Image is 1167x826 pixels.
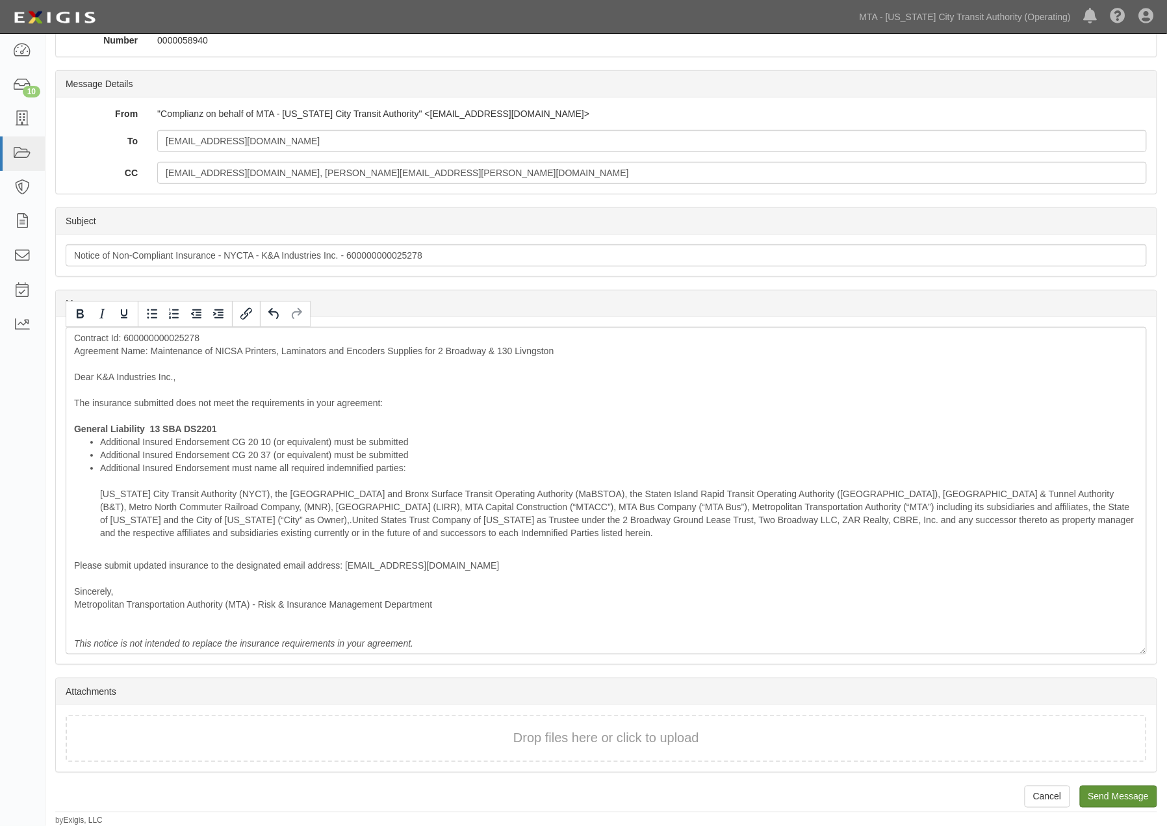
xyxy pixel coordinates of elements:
[141,303,163,325] button: Bullet list
[23,86,40,97] div: 10
[56,290,1157,317] div: Message
[235,303,257,325] button: Insert/edit link
[56,208,1157,235] div: Subject
[263,303,285,325] button: Undo
[56,71,1157,97] div: Message Details
[91,303,113,325] button: Italic
[69,303,91,325] button: Bold
[185,303,207,325] button: Decrease indent
[100,448,1138,461] li: Additional Insured Endorsement CG 20 37 (or equivalent) must be submitted
[103,35,138,45] strong: Number
[74,638,413,649] i: This notice is not intended to replace the insurance requirements in your agreement.
[207,303,229,325] button: Increase indent
[113,303,135,325] button: Underline
[157,130,1147,152] input: Separate multiple email addresses with a comma
[56,162,147,179] label: CC
[513,729,699,748] button: Drop files here or click to upload
[1025,786,1070,808] a: Cancel
[74,424,217,434] strong: General Liability 13 SBA DS2201
[1110,9,1126,25] i: Help Center - Complianz
[100,461,1138,539] li: Additional Insured Endorsement must name all required indemnified parties: [US_STATE] City Transi...
[66,327,1147,654] div: Contract Id: 600000000025278 Agreement Name: Maintenance of NICSA Printers, Laminators and Encode...
[147,107,1157,120] div: "Complianz on behalf of MTA - [US_STATE] City Transit Authority" <[EMAIL_ADDRESS][DOMAIN_NAME]>
[285,303,307,325] button: Redo
[100,435,1138,448] li: Additional Insured Endorsement CG 20 10 (or equivalent) must be submitted
[64,816,103,825] a: Exigis, LLC
[10,6,99,29] img: logo-5460c22ac91f19d4615b14bd174203de0afe785f0fc80cf4dbbc73dc1793850b.png
[115,109,138,119] strong: From
[1080,786,1157,808] input: Send Message
[147,34,1157,47] div: 0000058940
[56,678,1157,705] div: Attachments
[163,303,185,325] button: Numbered list
[56,130,147,148] label: To
[853,4,1077,30] a: MTA - [US_STATE] City Transit Authority (Operating)
[157,162,1147,184] input: Separate multiple email addresses with a comma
